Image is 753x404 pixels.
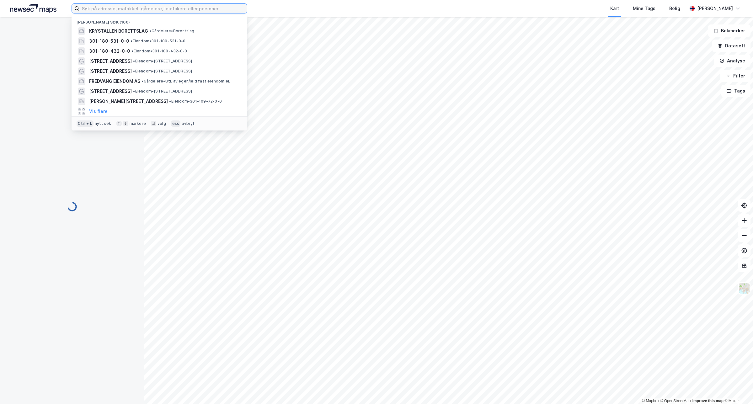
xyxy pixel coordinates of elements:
span: • [169,99,171,104]
div: [PERSON_NAME] søk (100) [72,15,247,26]
a: Improve this map [692,399,724,403]
span: [STREET_ADDRESS] [89,67,132,75]
span: FREDVANG EIENDOM AS [89,77,140,85]
span: Eiendom • 301-180-432-0-0 [131,49,187,54]
span: • [133,69,135,73]
button: Analyse [714,55,750,67]
span: 301-180-531-0-0 [89,37,129,45]
div: Bolig [669,5,680,12]
button: Filter [720,70,750,82]
span: Eiendom • 301-109-72-0-0 [169,99,222,104]
div: Kart [610,5,619,12]
div: velg [158,121,166,126]
div: avbryt [182,121,195,126]
span: Eiendom • [STREET_ADDRESS] [133,59,192,64]
span: [PERSON_NAME][STREET_ADDRESS] [89,98,168,105]
input: Søk på adresse, matrikkel, gårdeiere, leietakere eller personer [79,4,247,13]
div: Ctrl + k [77,120,93,127]
a: Mapbox [642,399,659,403]
img: spinner.a6d8c91a73a9ac5275cf975e30b51cfb.svg [67,202,77,212]
img: logo.a4113a55bc3d86da70a041830d287a7e.svg [10,4,56,13]
div: Kontrollprogram for chat [722,374,753,404]
div: [PERSON_NAME] [697,5,733,12]
span: [STREET_ADDRESS] [89,57,132,65]
div: nytt søk [95,121,111,126]
button: Vis flere [89,108,108,115]
span: [STREET_ADDRESS] [89,88,132,95]
button: Tags [721,85,750,97]
span: • [133,89,135,93]
div: markere [130,121,146,126]
div: Mine Tags [633,5,655,12]
span: KRYSTALLEN BORETTSLAG [89,27,148,35]
span: Gårdeiere • Borettslag [149,29,194,34]
span: • [131,39,132,43]
span: Eiendom • [STREET_ADDRESS] [133,89,192,94]
span: Eiendom • 301-180-531-0-0 [131,39,185,44]
span: 301-180-432-0-0 [89,47,130,55]
span: • [149,29,151,33]
span: Eiendom • [STREET_ADDRESS] [133,69,192,74]
button: Datasett [712,40,750,52]
span: • [142,79,143,83]
span: Gårdeiere • Utl. av egen/leid fast eiendom el. [142,79,230,84]
div: esc [171,120,181,127]
span: • [133,59,135,63]
button: Bokmerker [708,24,750,37]
a: OpenStreetMap [660,399,691,403]
span: • [131,49,133,53]
img: Z [738,282,750,294]
iframe: Chat Widget [722,374,753,404]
